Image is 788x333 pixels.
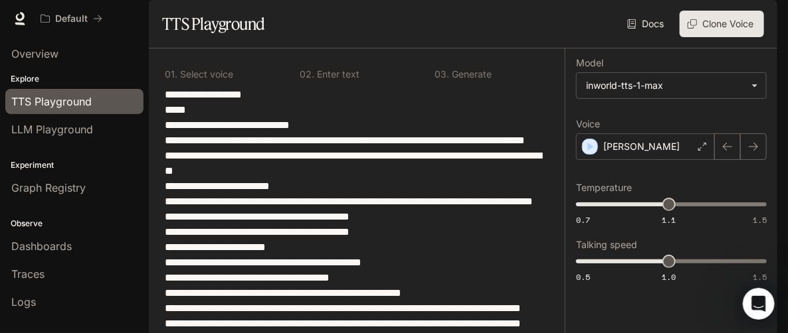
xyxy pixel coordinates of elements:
span: 1.5 [753,214,767,226]
span: 1.5 [753,271,767,283]
h1: TTS Playground [162,11,265,37]
p: Default [55,13,88,25]
a: Docs [625,11,669,37]
p: 0 2 . [300,70,314,79]
div: inworld-tts-1-max [586,79,745,92]
p: Voice [576,119,600,129]
p: 0 3 . [435,70,450,79]
p: Generate [450,70,492,79]
div: inworld-tts-1-max [577,73,766,98]
span: 0.7 [576,214,590,226]
span: 0.5 [576,271,590,283]
p: Temperature [576,183,632,192]
iframe: Intercom live chat [743,288,775,320]
p: Select voice [177,70,233,79]
p: [PERSON_NAME] [603,140,680,153]
span: 1.0 [662,271,676,283]
p: Talking speed [576,240,637,249]
span: 1.1 [662,214,676,226]
p: Model [576,58,603,68]
button: Clone Voice [680,11,764,37]
p: 0 1 . [165,70,177,79]
p: Enter text [314,70,359,79]
button: All workspaces [35,5,108,32]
